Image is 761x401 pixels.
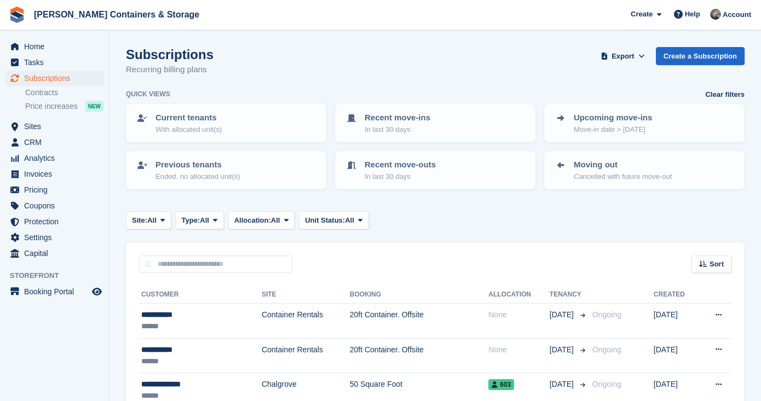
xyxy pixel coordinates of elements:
td: Container Rentals [262,338,350,373]
a: menu [5,284,103,299]
span: Create [631,9,653,20]
span: Settings [24,230,90,245]
a: Current tenants With allocated unit(s) [127,105,325,141]
a: menu [5,150,103,166]
a: Preview store [90,285,103,298]
span: All [200,215,209,226]
span: Invoices [24,166,90,182]
a: Moving out Cancelled with future move-out [545,152,743,188]
a: menu [5,182,103,197]
p: With allocated unit(s) [155,124,222,135]
span: Unit Status: [305,215,345,226]
span: [DATE] [550,379,576,390]
a: Recent move-ins In last 30 days [336,105,534,141]
td: 20ft Container. Offsite [350,304,489,339]
th: Booking [350,286,489,304]
a: menu [5,135,103,150]
span: All [271,215,280,226]
a: menu [5,198,103,213]
span: All [147,215,157,226]
h1: Subscriptions [126,47,214,62]
button: Unit Status: All [299,211,368,229]
img: Adam Greenhalgh [710,9,721,20]
button: Type: All [176,211,224,229]
p: Ended, no allocated unit(s) [155,171,240,182]
a: Contracts [25,88,103,98]
span: Help [685,9,700,20]
h6: Quick views [126,89,170,99]
img: stora-icon-8386f47178a22dfd0bd8f6a31ec36ba5ce8667c1dd55bd0f319d3a0aa187defe.svg [9,7,25,23]
span: Capital [24,246,90,261]
th: Site [262,286,350,304]
span: Ongoing [592,345,621,354]
p: Move-in date > [DATE] [574,124,652,135]
td: [DATE] [654,304,699,339]
p: Upcoming move-ins [574,112,652,124]
td: Container Rentals [262,304,350,339]
span: [DATE] [550,309,576,321]
p: Previous tenants [155,159,240,171]
span: All [345,215,354,226]
a: Create a Subscription [656,47,745,65]
span: Pricing [24,182,90,197]
span: Account [723,9,751,20]
a: menu [5,71,103,86]
span: Coupons [24,198,90,213]
span: Protection [24,214,90,229]
span: [DATE] [550,344,576,356]
a: Recent move-outs In last 30 days [336,152,534,188]
a: menu [5,214,103,229]
a: menu [5,55,103,70]
a: Price increases NEW [25,100,103,112]
span: Sort [710,259,724,270]
button: Export [599,47,647,65]
span: Home [24,39,90,54]
span: Ongoing [592,380,621,388]
th: Tenancy [550,286,588,304]
p: Cancelled with future move-out [574,171,672,182]
span: Booking Portal [24,284,90,299]
div: NEW [85,101,103,112]
span: 603 [488,379,514,390]
p: Moving out [574,159,672,171]
span: Analytics [24,150,90,166]
span: Ongoing [592,310,621,319]
th: Customer [139,286,262,304]
span: Export [612,51,634,62]
a: menu [5,246,103,261]
a: menu [5,119,103,134]
button: Allocation: All [228,211,295,229]
a: menu [5,166,103,182]
p: Recurring billing plans [126,63,214,76]
span: Subscriptions [24,71,90,86]
span: Allocation: [234,215,271,226]
th: Created [654,286,699,304]
a: menu [5,39,103,54]
a: Previous tenants Ended, no allocated unit(s) [127,152,325,188]
td: [DATE] [654,338,699,373]
th: Allocation [488,286,550,304]
a: [PERSON_NAME] Containers & Storage [30,5,204,24]
p: Recent move-ins [365,112,430,124]
p: Recent move-outs [365,159,436,171]
span: CRM [24,135,90,150]
span: Sites [24,119,90,134]
a: Upcoming move-ins Move-in date > [DATE] [545,105,743,141]
button: Site: All [126,211,171,229]
span: Storefront [10,270,109,281]
span: Site: [132,215,147,226]
div: None [488,309,550,321]
span: Price increases [25,101,78,112]
span: Tasks [24,55,90,70]
td: 20ft Container. Offsite [350,338,489,373]
a: menu [5,230,103,245]
div: None [488,344,550,356]
a: Clear filters [705,89,745,100]
span: Type: [182,215,200,226]
p: In last 30 days [365,124,430,135]
p: In last 30 days [365,171,436,182]
p: Current tenants [155,112,222,124]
